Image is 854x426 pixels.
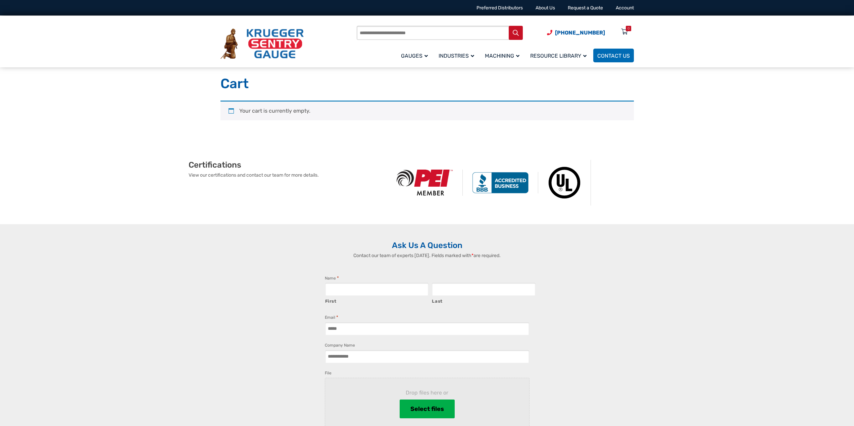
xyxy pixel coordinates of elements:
[220,240,634,250] h2: Ask Us A Question
[476,5,523,11] a: Preferred Distributors
[220,75,634,92] h1: Cart
[325,314,338,321] label: Email
[432,296,536,305] label: Last
[325,342,355,349] label: Company Name
[627,26,630,31] div: 0
[325,296,429,305] label: First
[220,101,634,120] div: Your cart is currently empty.
[325,370,332,376] label: File
[597,53,630,59] span: Contact Us
[397,48,435,63] a: Gauges
[400,400,455,418] button: Select files
[435,48,481,63] a: Industries
[189,160,387,170] h2: Certifications
[387,170,463,195] img: PEI Member
[481,48,526,63] a: Machining
[463,172,538,193] img: BBB
[526,48,593,63] a: Resource Library
[220,28,304,59] img: Krueger Sentry Gauge
[538,160,591,205] img: Underwriters Laboratories
[568,5,603,11] a: Request a Quote
[336,389,518,397] span: Drop files here or
[485,53,519,59] span: Machining
[318,252,536,259] p: Contact our team of experts [DATE]. Fields marked with are required.
[530,53,587,59] span: Resource Library
[401,53,428,59] span: Gauges
[555,29,605,36] span: [PHONE_NUMBER]
[536,5,555,11] a: About Us
[189,172,387,179] p: View our certifications and contact our team for more details.
[616,5,634,11] a: Account
[325,275,339,282] legend: Name
[547,28,605,37] a: Phone Number (920) 434-8860
[593,49,634,62] a: Contact Us
[439,53,474,59] span: Industries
